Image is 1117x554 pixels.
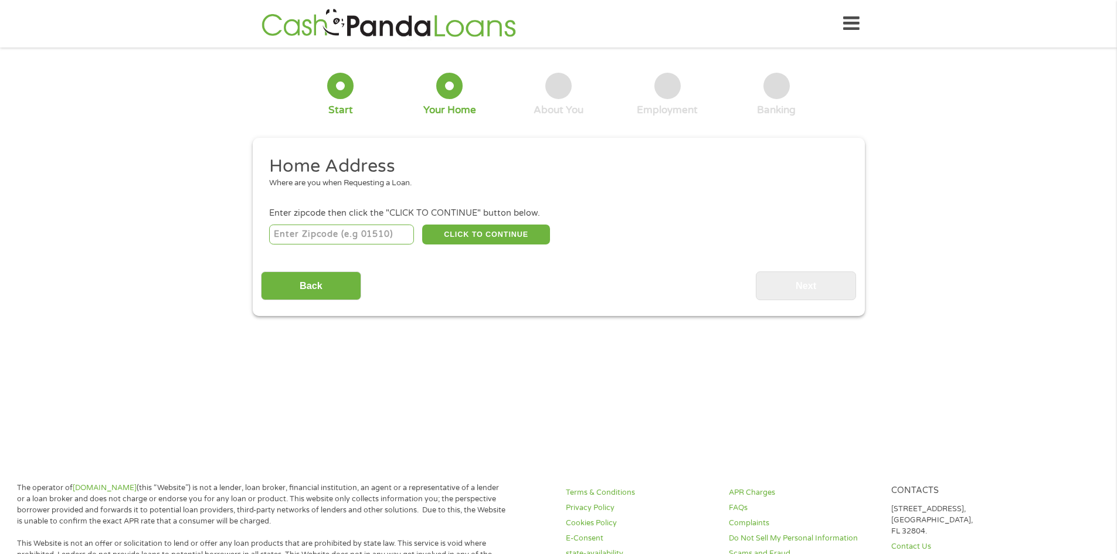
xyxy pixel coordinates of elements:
a: E-Consent [566,533,715,544]
input: Back [261,271,361,300]
div: Start [328,104,353,117]
div: About You [534,104,583,117]
a: [DOMAIN_NAME] [73,483,137,492]
input: Enter Zipcode (e.g 01510) [269,225,414,244]
h4: Contacts [891,485,1040,497]
a: FAQs [729,502,878,514]
p: The operator of (this “Website”) is not a lender, loan broker, financial institution, an agent or... [17,482,506,527]
input: Next [756,271,856,300]
a: Cookies Policy [566,518,715,529]
a: Privacy Policy [566,502,715,514]
a: Complaints [729,518,878,529]
p: [STREET_ADDRESS], [GEOGRAPHIC_DATA], FL 32804. [891,504,1040,537]
a: APR Charges [729,487,878,498]
a: Terms & Conditions [566,487,715,498]
button: CLICK TO CONTINUE [422,225,550,244]
div: Where are you when Requesting a Loan. [269,178,839,189]
div: Your Home [423,104,476,117]
img: GetLoanNow Logo [258,7,520,40]
div: Banking [757,104,796,117]
div: Enter zipcode then click the "CLICK TO CONTINUE" button below. [269,207,847,220]
a: Do Not Sell My Personal Information [729,533,878,544]
h2: Home Address [269,155,839,178]
div: Employment [637,104,698,117]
